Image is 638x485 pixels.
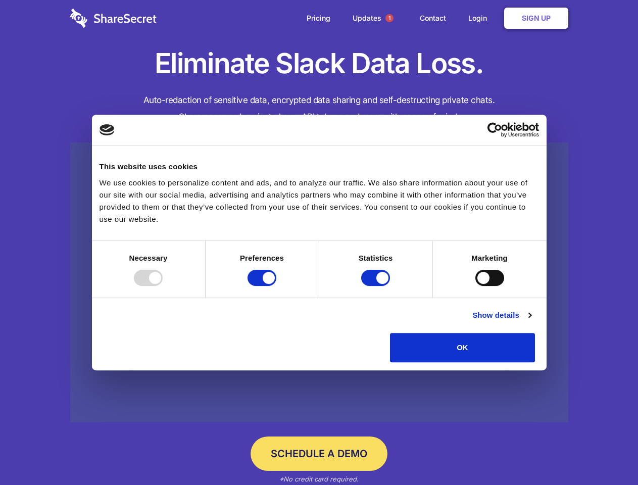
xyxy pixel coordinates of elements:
img: logo-wordmark-white-trans-d4663122ce5f474addd5e946df7df03e33cb6a1c49d2221995e7729f52c070b2.svg [70,9,157,28]
span: 1 [385,14,394,22]
a: Login [458,3,502,34]
h1: Eliminate Slack Data Loss. [70,45,568,82]
h4: Auto-redaction of sensitive data, encrypted data sharing and self-destructing private chats. Shar... [70,92,568,125]
strong: Statistics [359,254,393,262]
img: logo [100,124,115,135]
a: Wistia video thumbnail [70,142,568,423]
strong: Marketing [471,254,508,262]
strong: Preferences [240,254,284,262]
em: *No credit card required. [279,475,359,483]
a: Contact [410,3,456,34]
div: This website uses cookies [100,161,539,173]
a: Sign Up [504,8,568,29]
a: Schedule a Demo [251,437,387,471]
button: OK [390,333,535,362]
div: We use cookies to personalize content and ads, and to analyze our traffic. We also share informat... [100,177,539,225]
a: Pricing [297,3,340,34]
a: Show details [472,309,531,321]
strong: Necessary [129,254,168,262]
a: Usercentrics Cookiebot - opens in a new window [451,122,539,137]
